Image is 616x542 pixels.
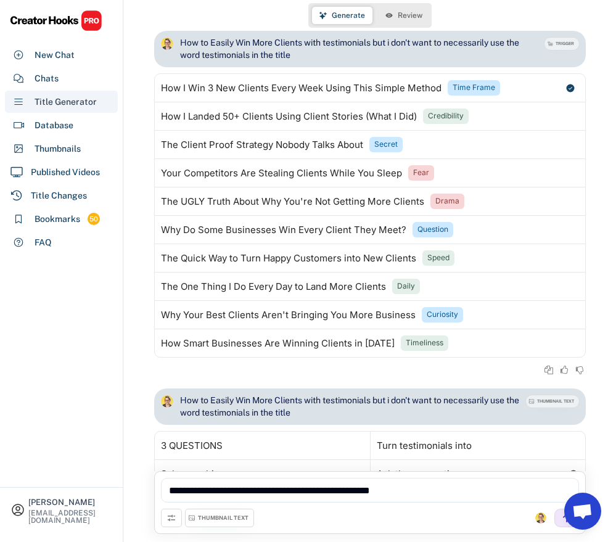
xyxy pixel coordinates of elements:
div: Speed [427,253,450,263]
div: Title Changes [31,189,87,202]
img: channels4_profile.jpg [161,395,173,408]
div: Drama [435,196,459,207]
div: 3 QUESTIONS [161,441,223,451]
button: Review [378,7,430,24]
div: How I Landed 50+ Clients Using Client Stories (What I Did) [161,112,417,121]
div: Fear [413,168,429,178]
div: Why Your Best Clients Aren't Bringing You More Business [161,310,416,320]
div: Thumbnails [35,142,81,155]
div: TRIGGER [556,41,574,47]
div: Question [417,224,448,235]
div: 50 [88,214,100,224]
img: CHPRO%20Logo.svg [10,10,102,31]
div: Why Do Some Businesses Win Every Client They Meet? [161,225,406,235]
a: Open chat [564,493,601,530]
img: channels4_profile.jpg [161,38,173,50]
div: Turn testimonials into [377,441,472,451]
div: How I Win 3 New Clients Every Week Using This Simple Method [161,83,441,93]
div: How to Easily Win More Clients with testimonials but i don't want to necessarily use the word tes... [180,395,519,419]
div: Timeliness [406,338,443,348]
div: Credibility [428,111,464,121]
div: The Client Proof Strategy Nobody Talks About [161,140,363,150]
div: Sales machines [161,469,230,479]
div: THUMBNAIL TEXT [198,514,248,522]
div: Curiosity [427,310,458,320]
div: Ask these questions [377,469,466,479]
div: How to Easily Win More Clients with testimonials but i don't want to necessarily use the word tes... [180,37,519,61]
div: The UGLY Truth About Why You're Not Getting More Clients [161,197,424,207]
div: Time Frame [453,83,495,93]
div: How Smart Businesses Are Winning Clients in [DATE] [161,339,395,348]
div: FAQ [35,236,52,249]
img: channels4_profile.jpg [535,512,546,524]
div: Daily [397,281,415,292]
div: Chats [35,72,59,85]
div: Bookmarks [35,213,80,226]
span: Review [398,12,422,19]
div: Database [35,119,73,132]
div: The One Thing I Do Every Day to Land More Clients [161,282,386,292]
div: Title Generator [35,96,97,109]
div: The Quick Way to Turn Happy Customers into New Clients [161,253,416,263]
div: Your Competitors Are Stealing Clients While You Sleep [161,168,402,178]
button: Generate [312,7,372,24]
div: Secret [374,139,398,150]
div: New Chat [35,49,75,62]
div: THUMBNAIL TEXT [537,398,574,404]
div: [PERSON_NAME] [28,498,112,506]
span: Generate [332,12,365,19]
div: [EMAIL_ADDRESS][DOMAIN_NAME] [28,509,112,524]
div: Published Videos [31,166,100,179]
